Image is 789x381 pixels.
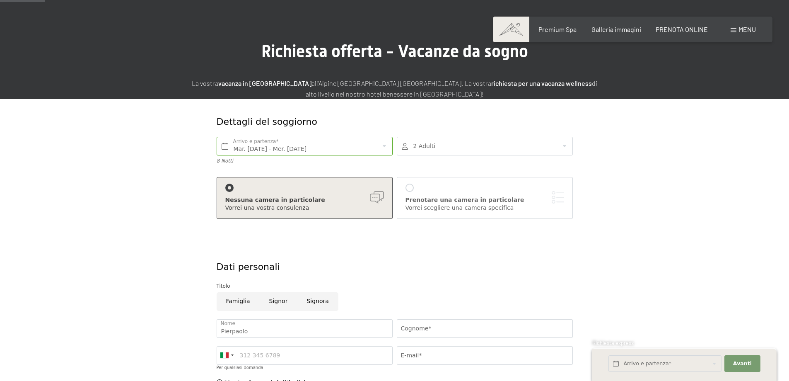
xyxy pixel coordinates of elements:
span: Menu [738,25,756,33]
input: 312 345 6789 [217,346,393,365]
button: Avanti [724,355,760,372]
label: Per qualsiasi domanda [217,365,263,370]
span: Richiesta express [592,340,634,346]
div: 8 Notti [217,158,393,165]
div: Italy (Italia): +39 [217,347,236,364]
span: Avanti [733,360,752,367]
a: Premium Spa [538,25,577,33]
div: Titolo [217,282,573,290]
strong: richiesta per una vacanza wellness [491,79,592,87]
p: La vostra all'Alpine [GEOGRAPHIC_DATA] [GEOGRAPHIC_DATA]. La vostra di alto livello nel nostro ho... [188,78,602,99]
div: Vorrei scegliere una camera specifica [405,204,564,212]
a: Galleria immagini [591,25,641,33]
div: Dati personali [217,261,573,274]
div: Prenotare una camera in particolare [405,196,564,204]
div: Dettagli del soggiorno [217,116,513,129]
div: Nessuna camera in particolare [225,196,384,204]
span: Richiesta offerta - Vacanze da sogno [261,41,528,61]
div: Vorrei una vostra consulenza [225,204,384,212]
a: PRENOTA ONLINE [656,25,708,33]
strong: vacanza in [GEOGRAPHIC_DATA] [218,79,311,87]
